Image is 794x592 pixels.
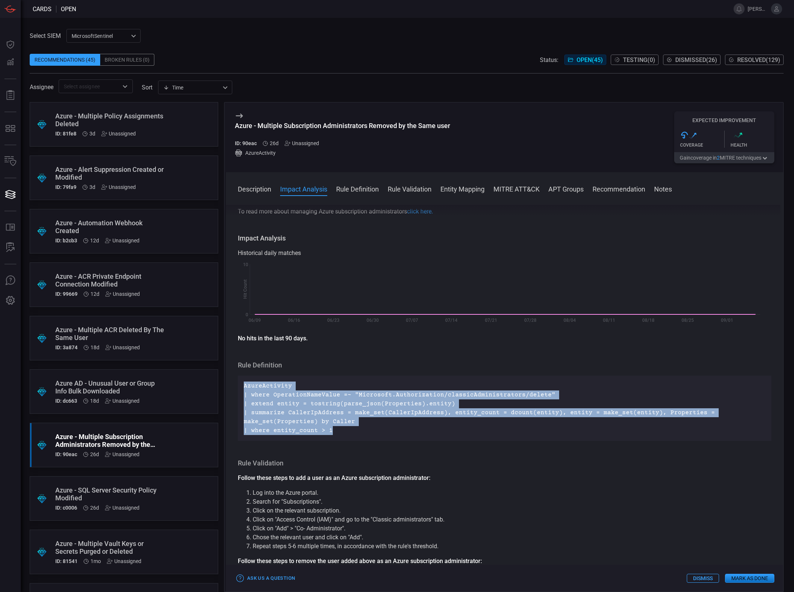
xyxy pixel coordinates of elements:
[163,84,220,91] div: Time
[238,459,771,468] h3: Rule Validation
[61,82,118,91] input: Select assignee
[55,291,78,297] h5: ID: 99669
[238,474,430,481] strong: Follow these steps to add a user as an Azure subscription administrator:
[91,558,101,564] span: Sep 01, 2025 2:09 PM
[101,131,136,137] div: Unassigned
[61,6,76,13] span: open
[682,318,694,323] text: 08/25
[288,318,300,323] text: 06/16
[55,272,164,288] div: Azure - ACR Private Endpoint Connection Modified
[623,56,655,63] span: Testing ( 0 )
[731,143,775,148] div: Health
[1,86,19,104] button: Reports
[238,184,271,193] button: Description
[253,506,771,515] li: Click on the relevant subscription.
[243,262,248,267] text: 10
[55,558,78,564] h5: ID: 81541
[493,184,539,193] button: MITRE ATT&CK
[1,239,19,256] button: ALERT ANALYSIS
[89,184,95,190] span: Sep 30, 2025 8:48 AM
[564,55,606,65] button: Open(45)
[674,152,774,163] button: Gaincoverage in2MITRE techniques
[101,184,136,190] div: Unassigned
[55,344,78,350] h5: ID: 3a874
[680,143,724,148] div: Coverage
[1,219,19,236] button: Rule Catalog
[253,488,771,497] li: Log into the Azure portal.
[611,55,659,65] button: Testing(0)
[654,184,672,193] button: Notes
[253,524,771,533] li: Click on "Add" > "Co- Administrator".
[238,557,482,565] strong: Follow these steps to remove the user added above as an Azure subscription administrator:
[105,505,140,511] div: Unassigned
[91,291,99,297] span: Sep 21, 2025 7:42 AM
[244,382,765,435] p: AzureActivity | where OperationNameValue =~ "Microsoft.Authorization/classicAdministrators/delete...
[105,451,140,457] div: Unassigned
[253,542,771,551] li: Repeat steps 5-6 multiple times, in accordance with the rule's threshold.
[642,318,654,323] text: 08/18
[90,398,99,404] span: Sep 15, 2025 8:30 AM
[336,184,379,193] button: Rule Definition
[55,219,164,235] div: Azure - Automation Webhook Created
[593,184,645,193] button: Recommendation
[90,238,99,243] span: Sep 21, 2025 7:42 AM
[33,6,52,13] span: Cards
[238,361,771,370] h3: Rule Definition
[55,379,164,395] div: Azure AD - Unusual User or Group Info Bulk Downloaded
[105,291,140,297] div: Unassigned
[55,184,76,190] h5: ID: 79fa9
[603,318,615,323] text: 08/11
[238,249,771,258] div: Historical daily matches
[577,56,603,63] span: Open ( 45 )
[1,186,19,203] button: Cards
[280,184,327,193] button: Impact Analysis
[89,131,95,137] span: Sep 30, 2025 8:48 AM
[246,312,248,317] text: 0
[674,117,774,123] h5: Expected Improvement
[1,292,19,310] button: Preferences
[485,318,497,323] text: 07/21
[105,398,140,404] div: Unassigned
[540,56,558,63] span: Status:
[55,398,77,404] h5: ID: dc663
[524,318,537,323] text: 07/28
[55,505,77,511] h5: ID: c0006
[1,120,19,137] button: MITRE - Detection Posture
[55,112,164,128] div: Azure - Multiple Policy Assignments Deleted
[737,56,780,63] span: Resolved ( 129 )
[105,344,140,350] div: Unassigned
[253,515,771,524] li: Click on "Access Control (IAM)" and go to the "Classic administrators" tab.
[1,153,19,170] button: Inventory
[249,318,261,323] text: 06/09
[1,36,19,53] button: Dashboard
[725,55,784,65] button: Resolved(129)
[238,335,308,342] strong: No hits in the last 90 days.
[243,280,248,299] text: Hit Count
[687,574,719,583] button: Dismiss
[55,486,164,502] div: Azure - SQL Server Security Policy Modified
[55,540,164,555] div: Azure - Multiple Vault Keys or Secrets Purged or Deleted
[253,497,771,506] li: Search for "Subscriptions".
[72,32,129,40] p: MicrosoftSentinel
[142,84,152,91] label: sort
[107,558,141,564] div: Unassigned
[367,318,379,323] text: 06/30
[90,505,99,511] span: Sep 07, 2025 8:52 AM
[406,318,418,323] text: 07/07
[235,140,257,146] h5: ID: 90eac
[1,272,19,290] button: Ask Us A Question
[270,140,279,146] span: Sep 07, 2025 8:52 AM
[663,55,721,65] button: Dismissed(26)
[548,184,584,193] button: APT Groups
[721,318,733,323] text: 09/01
[30,54,100,66] div: Recommendations (45)
[30,32,61,39] label: Select SIEM
[440,184,485,193] button: Entity Mapping
[235,122,450,130] div: Azure - Multiple Subscription Administrators Removed by the Same user
[748,6,768,12] span: [PERSON_NAME].1.[PERSON_NAME]
[235,573,297,584] button: Ask Us a Question
[285,140,319,146] div: Unassigned
[55,433,164,448] div: Azure - Multiple Subscription Administrators Removed by the Same user
[55,451,77,457] h5: ID: 90eac
[30,84,53,91] span: Assignee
